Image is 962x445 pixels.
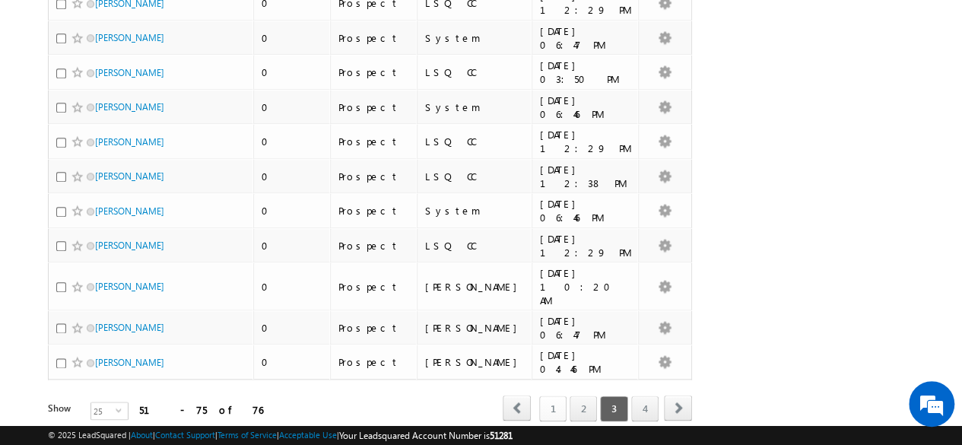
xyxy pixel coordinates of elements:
div: [DATE] 10:20 AM [540,266,631,307]
em: Start Chat [207,342,276,363]
span: next [664,395,692,421]
span: 25 [91,402,116,419]
div: 0 [262,355,323,369]
a: next [664,396,692,421]
div: [DATE] 12:38 PM [540,163,631,190]
div: Prospect [338,280,410,294]
div: 0 [262,31,323,45]
img: d_60004797649_company_0_60004797649 [26,80,64,100]
div: [DATE] 06:46 PM [540,197,631,224]
div: [DATE] 06:46 PM [540,94,631,121]
div: Chat with us now [79,80,256,100]
textarea: Type your message and hit 'Enter' [20,141,278,330]
div: Prospect [338,321,410,335]
span: © 2025 LeadSquared | | | | | [48,428,513,443]
a: [PERSON_NAME] [95,136,164,148]
div: 0 [262,280,323,294]
div: Prospect [338,31,410,45]
span: 3 [600,396,628,421]
div: [PERSON_NAME] [425,321,525,335]
a: [PERSON_NAME] [95,32,164,43]
a: About [131,430,153,440]
div: System [425,100,525,114]
div: Prospect [338,204,410,218]
div: LSQ CC [425,65,525,79]
div: Prospect [338,239,410,253]
div: LSQ CC [425,239,525,253]
a: [PERSON_NAME] [95,67,164,78]
div: [PERSON_NAME] [425,355,525,369]
div: Prospect [338,100,410,114]
div: [DATE] 12:29 PM [540,232,631,259]
div: Minimize live chat window [249,8,286,44]
a: [PERSON_NAME] [95,281,164,292]
div: System [425,204,525,218]
a: [PERSON_NAME] [95,357,164,368]
div: 0 [262,100,323,114]
a: [PERSON_NAME] [95,205,164,217]
a: prev [503,396,531,421]
a: Terms of Service [217,430,277,440]
div: 0 [262,135,323,148]
a: 2 [570,396,597,421]
div: Prospect [338,135,410,148]
div: [PERSON_NAME] [425,280,525,294]
a: [PERSON_NAME] [95,101,164,113]
div: System [425,31,525,45]
div: Prospect [338,355,410,369]
div: 51 - 75 of 76 [139,401,263,418]
div: [DATE] 06:47 PM [540,24,631,52]
span: prev [503,395,531,421]
div: 0 [262,65,323,79]
span: Your Leadsquared Account Number is [339,430,513,441]
div: 0 [262,321,323,335]
div: LSQ CC [425,170,525,183]
div: [DATE] 06:47 PM [540,314,631,342]
a: Acceptable Use [279,430,337,440]
div: Prospect [338,170,410,183]
a: [PERSON_NAME] [95,170,164,182]
div: [DATE] 12:29 PM [540,128,631,155]
div: [DATE] 03:50 PM [540,59,631,86]
a: [PERSON_NAME] [95,240,164,251]
span: select [116,406,128,413]
a: 1 [539,396,567,421]
div: Prospect [338,65,410,79]
div: 0 [262,239,323,253]
a: [PERSON_NAME] [95,322,164,333]
div: 0 [262,204,323,218]
div: Show [48,402,78,415]
div: LSQ CC [425,135,525,148]
span: 51281 [490,430,513,441]
div: [DATE] 04:46 PM [540,348,631,376]
div: 0 [262,170,323,183]
a: Contact Support [155,430,215,440]
a: 4 [631,396,659,421]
